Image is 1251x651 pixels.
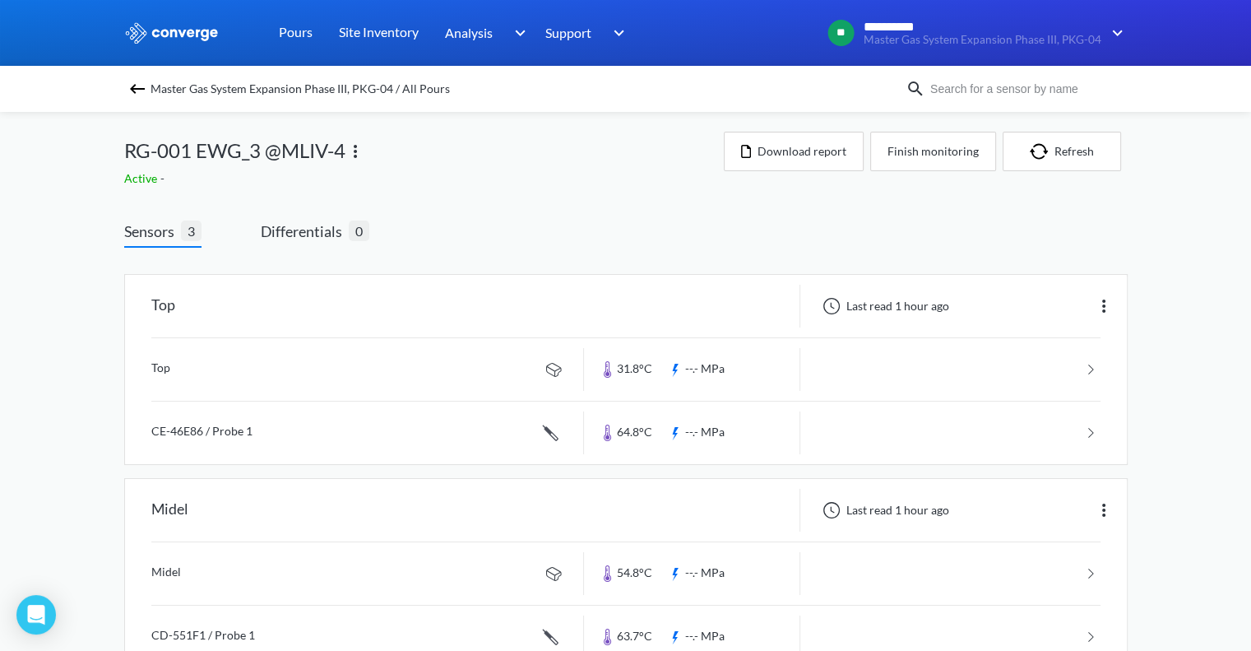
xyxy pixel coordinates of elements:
span: 0 [349,221,369,241]
button: Refresh [1003,132,1121,171]
img: icon-refresh.svg [1030,143,1054,160]
span: Analysis [445,22,493,43]
img: more.svg [1094,296,1114,316]
span: Sensors [124,220,181,243]
img: icon-file.svg [741,145,751,158]
div: Last read 1 hour ago [813,500,954,520]
button: Download report [724,132,864,171]
div: Midel [151,489,188,532]
span: Active [124,171,160,185]
img: more.svg [1094,500,1114,520]
input: Search for a sensor by name [925,80,1124,98]
button: Finish monitoring [870,132,996,171]
span: 3 [181,221,202,241]
span: Master Gas System Expansion Phase III, PKG-04 / All Pours [151,77,450,100]
span: Master Gas System Expansion Phase III, PKG-04 [864,34,1101,46]
img: logo_ewhite.svg [124,22,220,44]
div: Open Intercom Messenger [16,595,56,635]
span: RG-001 EWG_3 @MLIV-4 [124,135,345,166]
img: downArrow.svg [603,23,629,43]
img: backspace.svg [127,79,147,99]
img: downArrow.svg [1101,23,1128,43]
img: more.svg [345,142,365,161]
div: Top [151,285,175,328]
span: Differentials [261,220,349,243]
img: icon-search.svg [906,79,925,99]
img: downArrow.svg [503,23,530,43]
span: Support [545,22,591,43]
div: Last read 1 hour ago [813,296,954,316]
span: - [160,171,168,185]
